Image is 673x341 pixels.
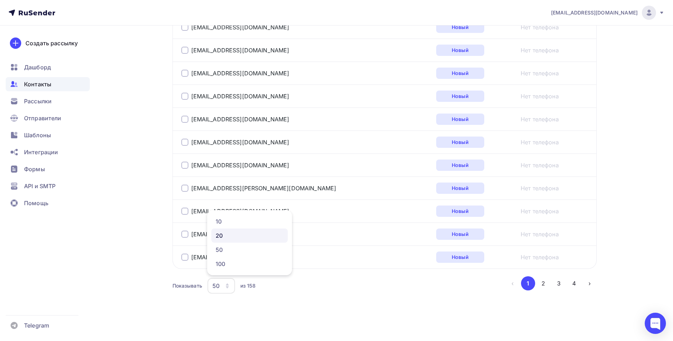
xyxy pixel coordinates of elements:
[216,245,283,254] div: 50
[24,63,51,71] span: Дашборд
[567,276,581,290] button: Go to page 4
[207,278,235,294] button: 50
[6,128,90,142] a: Шаблоны
[436,114,484,125] div: Новый
[436,68,484,79] div: Новый
[521,138,559,146] a: Нет телефона
[24,321,49,330] span: Telegram
[505,276,597,290] ul: Pagination
[536,276,550,290] button: Go to page 2
[24,80,51,88] span: Контакты
[436,45,484,56] div: Новый
[436,22,484,33] div: Новый
[436,137,484,148] div: Новый
[191,47,289,54] a: [EMAIL_ADDRESS][DOMAIN_NAME]
[191,254,289,261] a: [EMAIL_ADDRESS][DOMAIN_NAME]
[191,70,289,77] a: [EMAIL_ADDRESS][DOMAIN_NAME]
[191,208,289,215] a: [EMAIL_ADDRESS][DOMAIN_NAME]
[6,111,90,125] a: Отправители
[191,116,289,123] a: [EMAIL_ADDRESS][DOMAIN_NAME]
[436,252,484,263] div: Новый
[521,115,559,123] a: Нет телефона
[521,207,559,215] a: Нет телефона
[521,69,559,77] a: Нет телефона
[24,182,55,190] span: API и SMTP
[24,199,48,207] span: Помощь
[191,139,289,146] a: [EMAIL_ADDRESS][DOMAIN_NAME]
[521,253,559,261] a: Нет телефона
[6,77,90,91] a: Контакты
[521,184,559,192] a: Нет телефона
[24,131,51,139] span: Шаблоны
[551,6,665,20] a: [EMAIL_ADDRESS][DOMAIN_NAME]
[24,165,45,173] span: Формы
[6,60,90,74] a: Дашборд
[24,114,62,122] span: Отправители
[216,260,283,268] div: 100
[212,282,220,290] div: 50
[191,185,336,192] a: [EMAIL_ADDRESS][PERSON_NAME][DOMAIN_NAME]
[191,24,289,31] a: [EMAIL_ADDRESS][DOMAIN_NAME]
[216,217,283,226] div: 10
[436,91,484,102] div: Новый
[6,162,90,176] a: Формы
[240,282,256,289] div: из 158
[191,162,289,169] a: [EMAIL_ADDRESS][DOMAIN_NAME]
[521,161,559,169] a: Нет телефона
[552,276,566,290] button: Go to page 3
[521,46,559,54] a: Нет телефона
[6,94,90,108] a: Рассылки
[172,282,202,289] div: Показывать
[436,229,484,240] div: Новый
[24,148,58,156] span: Интеграции
[216,231,283,240] div: 20
[583,276,597,290] button: Go to next page
[521,23,559,31] a: Нет телефона
[436,206,484,217] div: Новый
[521,276,535,290] button: Go to page 1
[207,210,292,275] ul: 50
[521,92,559,100] a: Нет телефона
[191,93,289,100] a: [EMAIL_ADDRESS][DOMAIN_NAME]
[436,183,484,194] div: Новый
[551,9,638,16] span: [EMAIL_ADDRESS][DOMAIN_NAME]
[436,160,484,171] div: Новый
[521,230,559,238] a: Нет телефона
[25,39,78,47] div: Создать рассылку
[191,231,289,238] a: [EMAIL_ADDRESS][DOMAIN_NAME]
[24,97,52,105] span: Рассылки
